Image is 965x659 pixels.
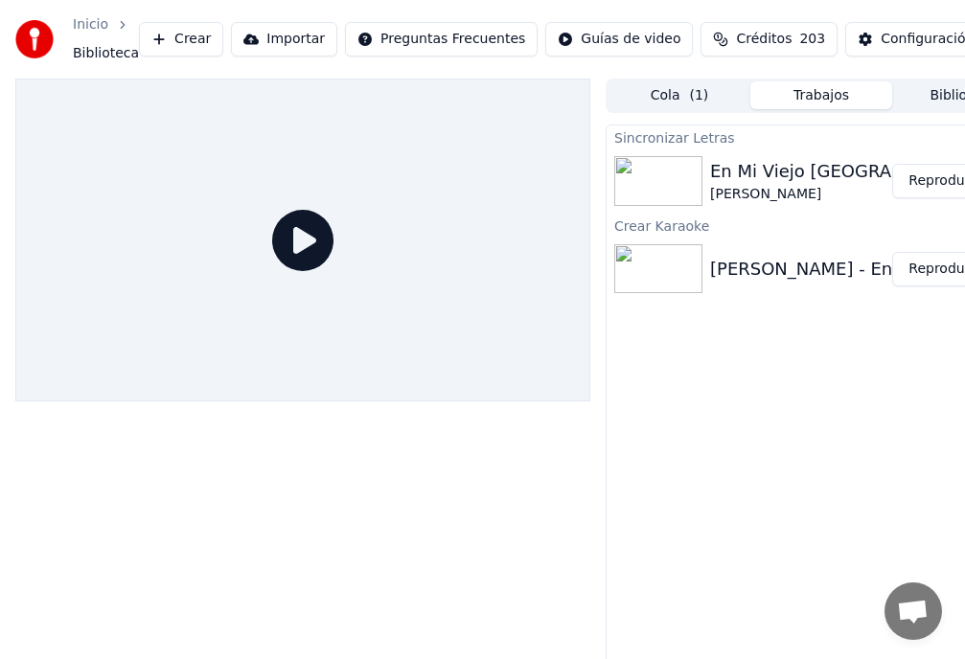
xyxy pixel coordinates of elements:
a: Open chat [885,582,942,640]
button: Preguntas Frecuentes [345,22,538,57]
nav: breadcrumb [73,15,139,63]
span: Créditos [736,30,792,49]
span: ( 1 ) [689,86,708,105]
span: 203 [799,30,825,49]
span: Biblioteca [73,44,139,63]
button: Crear [139,22,223,57]
button: Guías de video [545,22,693,57]
button: Trabajos [750,81,892,109]
button: Cola [609,81,750,109]
button: Créditos203 [701,22,838,57]
a: Inicio [73,15,108,34]
img: youka [15,20,54,58]
button: Importar [231,22,337,57]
